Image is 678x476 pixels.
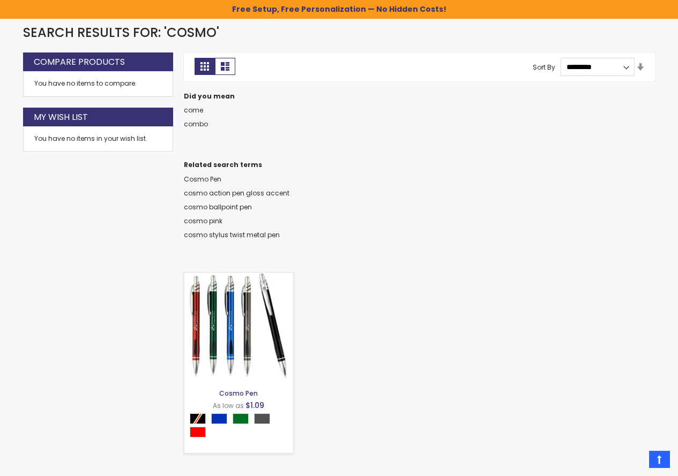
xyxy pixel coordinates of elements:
[184,273,293,381] img: Cosmo Pen
[533,62,555,71] label: Sort By
[233,413,249,424] div: Green
[23,71,173,96] div: You have no items to compare.
[34,56,125,68] strong: Compare Products
[195,58,215,75] strong: Grid
[184,216,222,225] a: cosmo pink
[190,427,206,437] div: Red
[184,230,280,239] a: cosmo stylus twist metal pen
[211,413,227,424] div: Blue
[219,389,258,398] a: Cosmo Pen
[184,175,221,184] a: Cosmo Pen
[184,161,655,169] dt: Related search terms
[34,111,88,123] strong: My Wish List
[184,272,293,281] a: Cosmo Pen
[190,413,293,440] div: Select A Color
[254,413,270,424] div: Gunmetal
[213,401,244,410] span: As low as
[184,188,289,198] a: cosmo action pen gloss accent
[649,451,670,468] a: Top
[245,400,264,411] span: $1.09
[184,202,252,211] a: cosmo ballpoint pen
[23,24,219,41] span: Search results for: 'Cosmo'
[184,92,655,101] dt: Did you mean
[34,134,162,143] div: You have no items in your wish list.
[184,105,203,115] a: come
[184,119,208,129] a: combo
